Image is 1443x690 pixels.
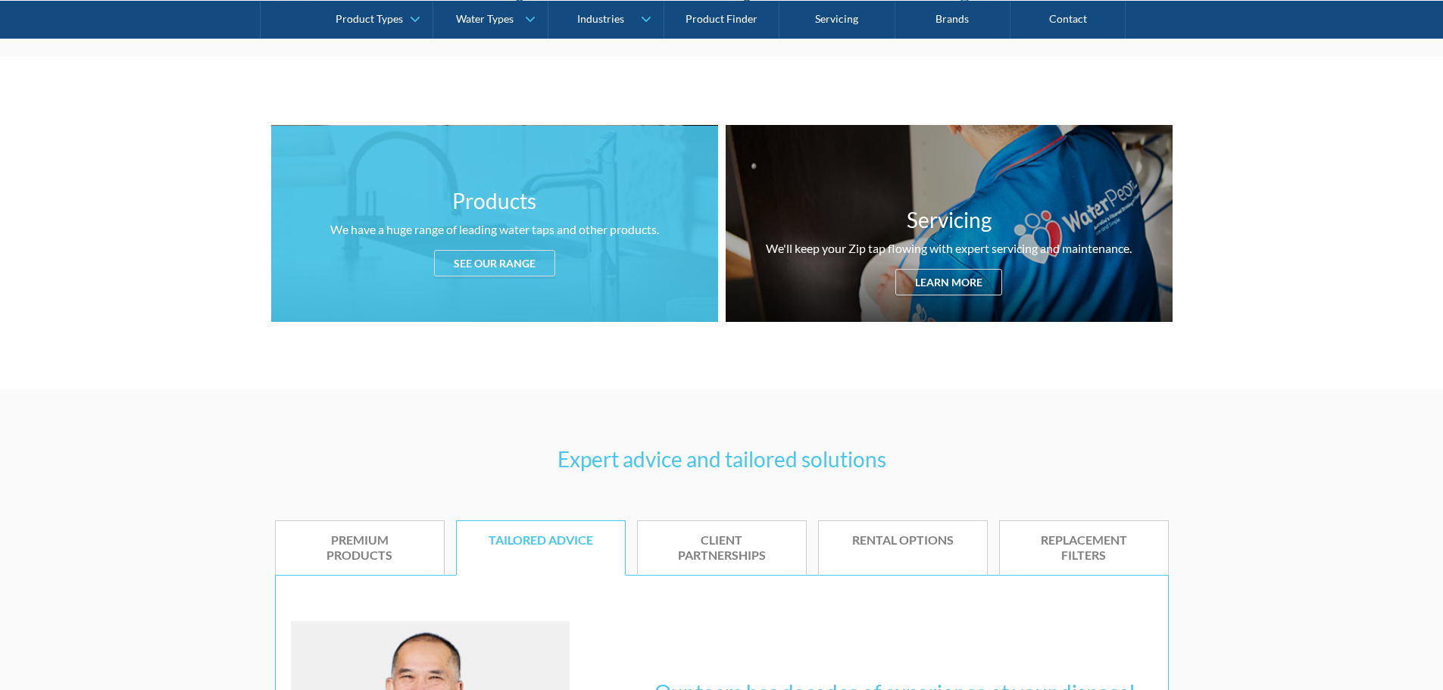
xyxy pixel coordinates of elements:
[661,532,783,564] div: Client partnerships
[907,204,992,236] h3: Servicing
[330,220,659,239] div: We have a huge range of leading water taps and other products.
[456,12,514,25] div: Water Types
[452,185,536,217] h3: Products
[479,532,602,548] div: Tailored advice
[726,125,1173,322] a: ServicingWe'll keep your Zip tap flowing with expert servicing and maintenance.Learn more
[336,12,403,25] div: Product Types
[271,125,718,322] a: ProductsWe have a huge range of leading water taps and other products.See our range
[766,239,1132,258] div: We'll keep your Zip tap flowing with expert servicing and maintenance.
[577,12,624,25] div: Industries
[434,250,555,276] div: See our range
[842,532,964,548] div: Rental options
[298,532,421,564] div: Premium products
[1023,532,1145,564] div: Replacement filters
[275,443,1169,475] h3: Expert advice and tailored solutions
[895,269,1002,295] div: Learn more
